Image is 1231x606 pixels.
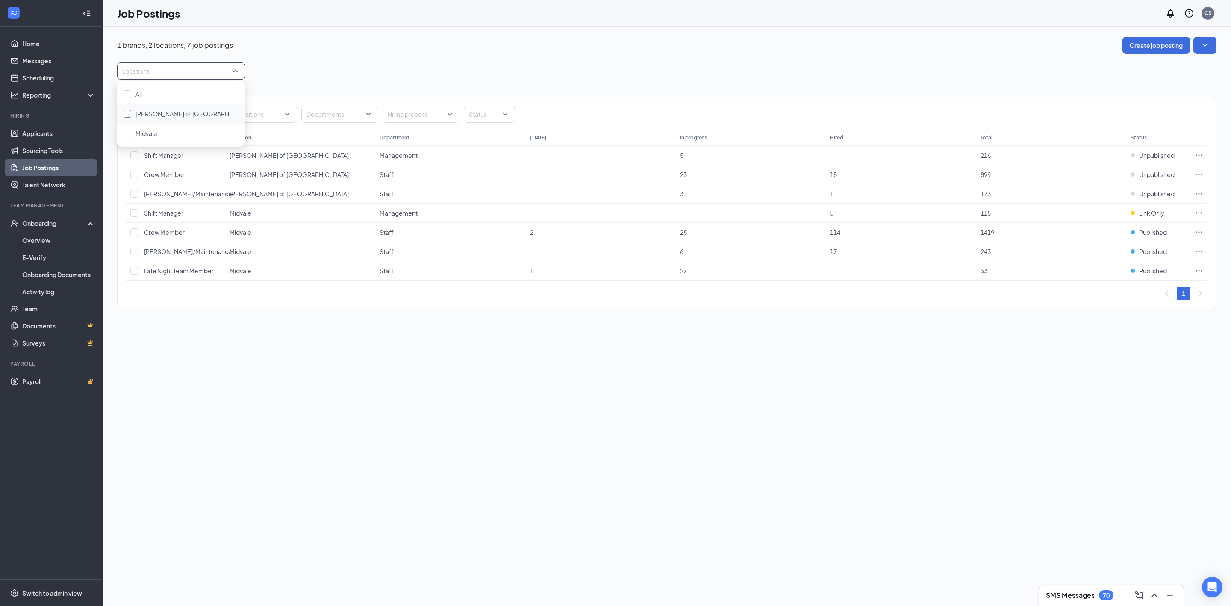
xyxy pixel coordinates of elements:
a: Home [22,35,95,52]
span: 114 [830,228,840,236]
a: SurveysCrown [22,334,95,352]
td: Midvale [225,223,375,242]
a: Messages [22,52,95,69]
th: In progress [676,129,826,146]
th: Status [1126,129,1190,146]
td: Staff [375,165,525,184]
span: Unpublished [1139,151,1175,160]
button: Create job posting [1122,37,1190,54]
span: All [135,90,142,98]
a: E-Verify [22,249,95,266]
div: Department [380,134,409,141]
span: 33 [981,267,987,275]
svg: Ellipses [1195,266,1203,275]
a: Talent Network [22,176,95,193]
svg: WorkstreamLogo [9,9,18,17]
div: Payroll [10,360,94,367]
span: Midvale [230,267,251,275]
div: All [117,84,245,104]
span: 28 [680,228,687,236]
span: Late Night Team Member [144,267,214,275]
svg: Ellipses [1195,228,1203,236]
span: Midvale [135,130,157,137]
span: [PERSON_NAME] of [GEOGRAPHIC_DATA] [230,190,349,198]
div: Midvale [117,124,245,143]
div: Hiring [10,112,94,119]
span: Crew Member [144,228,185,236]
a: Activity log [22,283,95,300]
span: Published [1139,266,1167,275]
a: PayrollCrown [22,373,95,390]
button: ComposeMessage [1132,588,1146,602]
span: Management [380,151,418,159]
a: 1 [1177,287,1190,300]
td: Midvale [225,261,375,281]
span: [PERSON_NAME] of [GEOGRAPHIC_DATA] [230,171,349,178]
svg: Ellipses [1195,189,1203,198]
svg: ChevronUp [1149,590,1160,600]
span: Staff [380,171,394,178]
td: Management [375,204,525,223]
span: Midvale [230,209,251,217]
th: Total [976,129,1126,146]
span: 6 [680,248,683,255]
a: Scheduling [22,69,95,86]
span: Shift Manager [144,151,183,159]
a: Job Postings [22,159,95,176]
button: SmallChevronDown [1193,37,1216,54]
span: Crew Member [144,171,185,178]
span: 3 [680,190,683,198]
span: Unpublished [1139,170,1175,179]
svg: Ellipses [1195,170,1203,179]
div: CS [1204,9,1212,17]
span: Staff [380,228,394,236]
td: Culver's of South Jordan [225,146,375,165]
button: ChevronUp [1148,588,1161,602]
span: left [1164,291,1169,296]
span: Staff [380,190,394,198]
span: 5 [680,151,683,159]
svg: SmallChevronDown [1201,41,1209,50]
svg: Notifications [1165,8,1175,18]
svg: QuestionInfo [1184,8,1194,18]
svg: Ellipses [1195,151,1203,160]
a: Applicants [22,125,95,142]
span: 5 [830,209,833,217]
span: 1419 [981,228,994,236]
button: Minimize [1163,588,1177,602]
span: [PERSON_NAME]/Maintenance [144,248,232,255]
span: [PERSON_NAME]/Maintenance [144,190,232,198]
a: Team [22,300,95,317]
td: Staff [375,184,525,204]
svg: ComposeMessage [1134,590,1144,600]
span: Published [1139,228,1167,236]
span: Published [1139,247,1167,256]
button: left [1160,287,1173,300]
a: Sourcing Tools [22,142,95,159]
td: Staff [375,223,525,242]
span: Midvale [230,228,251,236]
td: Midvale [225,242,375,261]
td: Culver's of South Jordan [225,184,375,204]
div: 70 [1103,592,1110,599]
div: Reporting [22,91,96,99]
p: 1 brands, 2 locations, 7 job postings [117,41,233,50]
td: Midvale [225,204,375,223]
svg: Minimize [1165,590,1175,600]
span: [PERSON_NAME] of [GEOGRAPHIC_DATA] [135,110,255,118]
a: DocumentsCrown [22,317,95,334]
span: Unpublished [1139,189,1175,198]
span: 17 [830,248,837,255]
span: Midvale [230,248,251,255]
span: 2 [530,228,533,236]
span: Link Only [1139,209,1164,217]
div: Culver's of South Jordan [117,104,245,124]
td: Staff [375,242,525,261]
button: right [1194,287,1207,300]
span: 899 [981,171,991,178]
th: [DATE] [526,129,676,146]
span: right [1198,291,1203,296]
svg: Collapse [82,9,91,18]
li: Next Page [1194,287,1207,300]
span: Staff [380,248,394,255]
